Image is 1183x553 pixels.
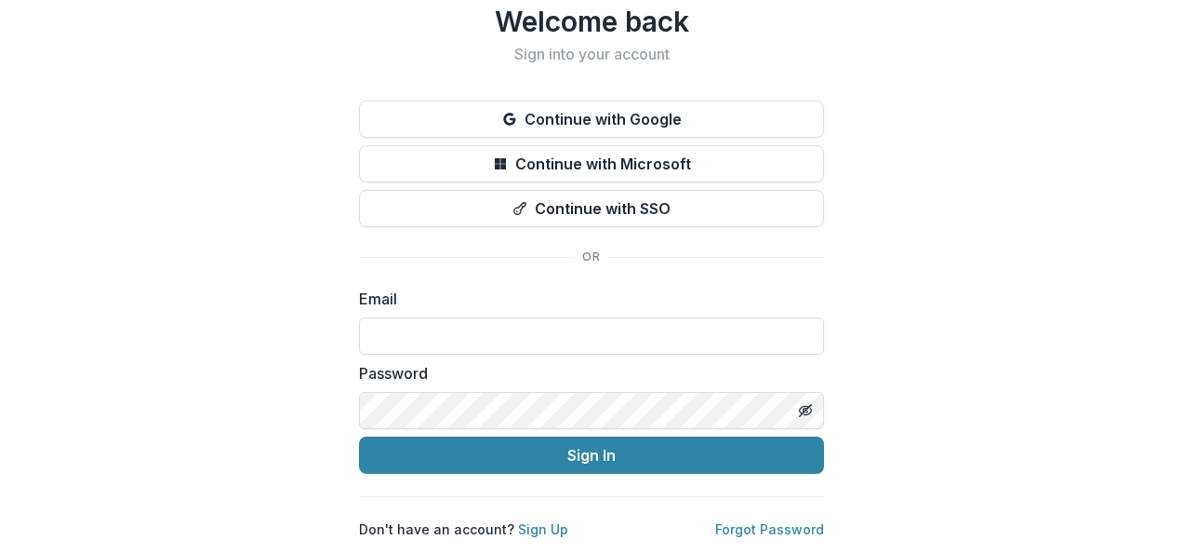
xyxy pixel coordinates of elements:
[715,521,824,537] a: Forgot Password
[518,521,568,537] a: Sign Up
[359,145,824,182] button: Continue with Microsoft
[359,46,824,63] h2: Sign into your account
[359,362,813,384] label: Password
[359,519,568,539] p: Don't have an account?
[359,437,824,474] button: Sign In
[359,190,824,227] button: Continue with SSO
[791,396,820,425] button: Toggle password visibility
[359,288,813,310] label: Email
[359,101,824,138] button: Continue with Google
[359,5,824,38] h1: Welcome back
